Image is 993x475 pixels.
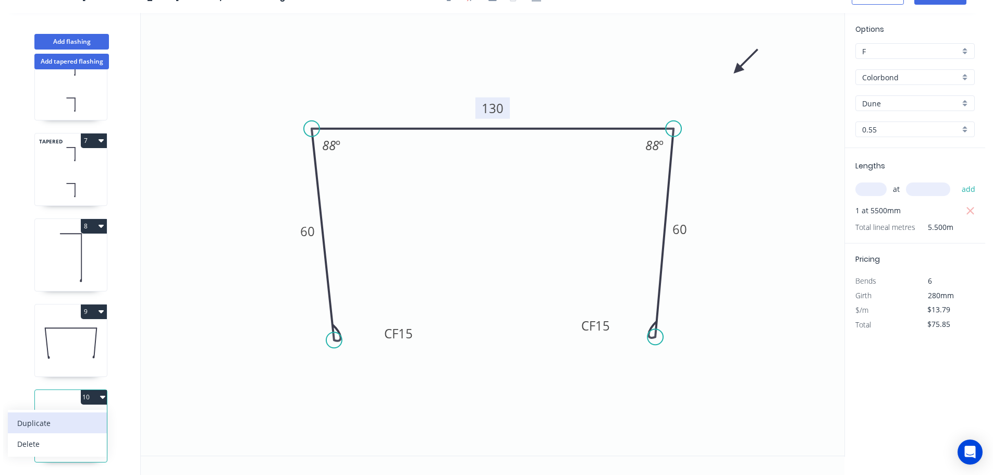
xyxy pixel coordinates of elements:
[855,290,872,300] span: Girth
[17,436,97,452] div: Delete
[958,440,983,465] div: Open Intercom Messenger
[855,254,880,264] span: Pricing
[322,137,336,154] tspan: 88
[645,137,659,154] tspan: 88
[855,220,915,235] span: Total lineal metres
[81,133,107,148] button: 7
[595,317,610,334] tspan: 15
[893,182,900,197] span: at
[855,320,871,330] span: Total
[928,290,954,300] span: 280mm
[672,221,687,238] tspan: 60
[862,46,960,57] input: Price level
[928,276,932,286] span: 6
[398,325,413,342] tspan: 15
[141,13,844,456] svg: 0
[81,390,107,405] button: 10
[17,416,97,431] div: Duplicate
[855,203,901,218] span: 1 at 5500mm
[81,219,107,234] button: 8
[915,220,953,235] span: 5.500m
[957,180,981,198] button: add
[862,72,960,83] input: Material
[862,124,960,135] input: Thickness
[336,137,340,154] tspan: º
[855,276,876,286] span: Bends
[34,34,109,50] button: Add flashing
[300,223,315,240] tspan: 60
[862,98,960,109] input: Colour
[8,433,107,454] button: Delete
[855,24,884,34] span: Options
[81,305,107,319] button: 9
[482,100,504,117] tspan: 130
[855,161,885,171] span: Lengths
[855,305,868,315] span: $/m
[581,317,595,334] tspan: CF
[8,412,107,433] button: Duplicate
[34,54,109,69] button: Add tapered flashing
[384,325,398,342] tspan: CF
[659,137,664,154] tspan: º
